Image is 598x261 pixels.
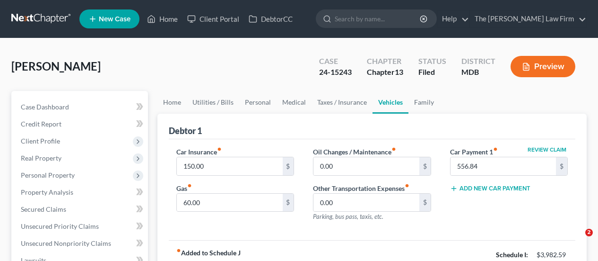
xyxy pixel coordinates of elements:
[418,56,446,67] div: Status
[244,10,297,27] a: DebtorCC
[419,157,431,175] div: $
[277,91,312,114] a: Medical
[142,10,182,27] a: Home
[419,194,431,212] div: $
[21,222,99,230] span: Unsecured Priority Claims
[585,229,593,236] span: 2
[319,56,352,67] div: Case
[461,67,495,78] div: MDB
[496,251,528,259] strong: Schedule I:
[313,213,383,220] span: Parking, bus pass, taxis, etc.
[312,91,373,114] a: Taxes / Insurance
[313,194,419,212] input: --
[21,239,111,247] span: Unsecured Nonpriority Claims
[21,103,69,111] span: Case Dashboard
[13,235,148,252] a: Unsecured Nonpriority Claims
[566,229,589,252] iframe: Intercom live chat
[450,185,530,192] button: Add New Car Payment
[176,248,181,253] i: fiber_manual_record
[556,157,567,175] div: $
[176,183,192,193] label: Gas
[313,183,409,193] label: Other Transportation Expenses
[461,56,495,67] div: District
[169,125,202,136] div: Debtor 1
[313,157,419,175] input: --
[313,147,396,157] label: Oil Changes / Maintenance
[283,157,294,175] div: $
[13,201,148,218] a: Secured Claims
[395,67,403,76] span: 13
[450,147,498,157] label: Car Payment 1
[21,137,60,145] span: Client Profile
[21,171,75,179] span: Personal Property
[187,183,192,188] i: fiber_manual_record
[526,147,568,153] button: Review Claim
[367,56,403,67] div: Chapter
[21,154,61,162] span: Real Property
[283,194,294,212] div: $
[187,91,239,114] a: Utilities / Bills
[13,218,148,235] a: Unsecured Priority Claims
[11,59,101,73] span: [PERSON_NAME]
[319,67,352,78] div: 24-15243
[408,91,440,114] a: Family
[21,188,73,196] span: Property Analysis
[13,99,148,116] a: Case Dashboard
[418,67,446,78] div: Filed
[405,183,409,188] i: fiber_manual_record
[177,157,282,175] input: --
[13,116,148,133] a: Credit Report
[177,194,282,212] input: --
[157,91,187,114] a: Home
[21,120,61,128] span: Credit Report
[493,147,498,152] i: fiber_manual_record
[537,250,568,260] div: $3,982.59
[437,10,469,27] a: Help
[99,16,130,23] span: New Case
[21,205,66,213] span: Secured Claims
[335,10,421,27] input: Search by name...
[373,91,408,114] a: Vehicles
[13,184,148,201] a: Property Analysis
[391,147,396,152] i: fiber_manual_record
[367,67,403,78] div: Chapter
[451,157,556,175] input: --
[176,147,222,157] label: Car Insurance
[511,56,575,77] button: Preview
[470,10,586,27] a: The [PERSON_NAME] Law Firm
[182,10,244,27] a: Client Portal
[239,91,277,114] a: Personal
[217,147,222,152] i: fiber_manual_record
